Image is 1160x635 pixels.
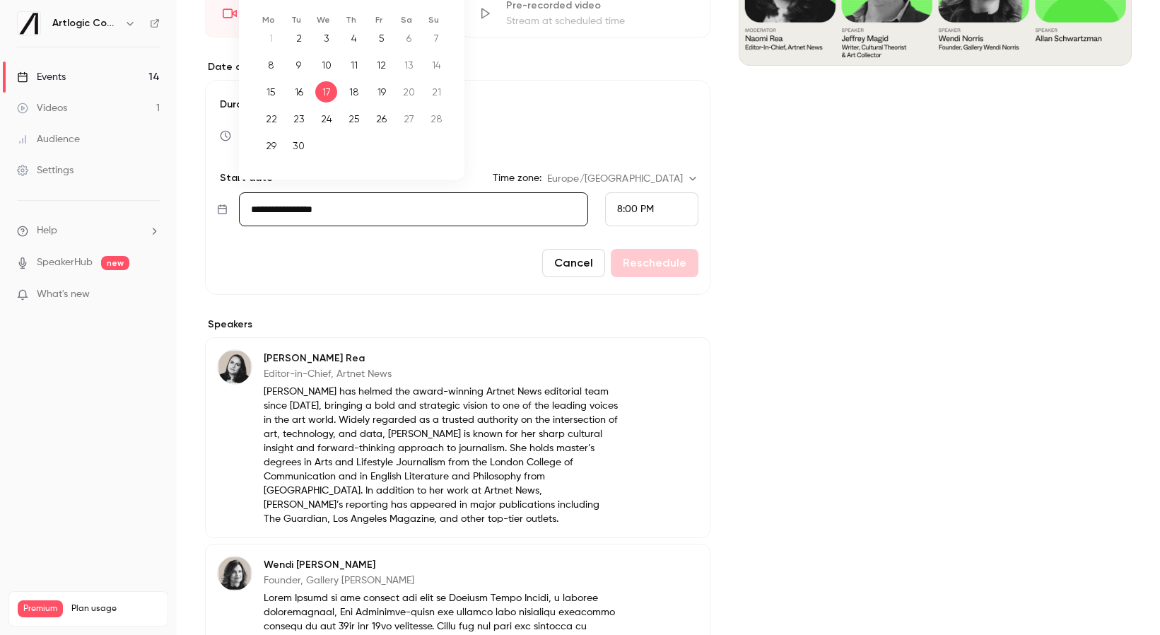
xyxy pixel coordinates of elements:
td: Saturday, September 20, 2025 [395,78,423,105]
p: Start date [217,171,273,185]
label: Speakers [205,317,710,332]
label: Time zone: [493,171,541,185]
td: Wednesday, September 10, 2025 [312,52,340,78]
div: 25 [343,108,365,129]
td: Friday, September 12, 2025 [368,52,395,78]
td: Not available. Monday, September 1, 2025 [257,25,285,52]
input: Tue, Feb 17, 2026 [239,192,588,226]
div: 14 [426,54,447,76]
div: 27 [398,108,420,129]
div: 10 [315,54,337,76]
td: Sunday, September 7, 2025 [423,25,450,52]
span: 8:00 PM [617,204,654,214]
label: Duration [217,98,698,112]
div: Europe/[GEOGRAPHIC_DATA] [547,172,698,186]
div: 15 [260,81,282,103]
div: Videos [17,101,67,115]
div: 1 [260,28,282,49]
td: Thursday, September 11, 2025 [340,52,368,78]
td: Monday, September 15, 2025 [257,78,285,105]
div: Audience [17,132,80,146]
div: Naomi Rea[PERSON_NAME] ReaEditor-in-Chief, Artnet News[PERSON_NAME] has helmed the award-winning ... [205,337,710,538]
div: 7 [426,28,447,49]
div: 9 [288,54,310,76]
div: 2 [288,28,310,49]
td: Tuesday, September 30, 2025 [285,132,312,159]
div: 28 [426,108,447,129]
td: Monday, September 22, 2025 [257,105,285,132]
td: Sunday, September 14, 2025 [423,52,450,78]
td: Saturday, September 6, 2025 [395,25,423,52]
div: 22 [260,108,282,129]
div: 12 [370,54,392,76]
span: Help [37,223,57,238]
p: [PERSON_NAME] has helmed the award-winning Artnet News editorial team since [DATE], bringing a bo... [264,385,619,526]
td: Thursday, September 18, 2025 [340,78,368,105]
div: 6 [398,28,420,49]
div: From [605,192,698,226]
div: 24 [315,108,337,129]
td: Selected. Wednesday, September 17, 2025 [312,78,340,105]
div: 20 [398,81,420,103]
button: Cancel [542,249,605,277]
small: Fr [375,15,382,25]
small: We [317,15,330,25]
div: 29 [260,135,282,156]
div: 26 [370,108,392,129]
p: [PERSON_NAME] Rea [264,351,619,366]
td: Tuesday, September 16, 2025 [285,78,312,105]
div: Settings [17,163,74,177]
td: Wednesday, September 24, 2025 [312,105,340,132]
div: 18 [343,81,365,103]
div: 30 [288,135,310,156]
div: 11 [343,54,365,76]
div: 17 [315,81,337,103]
td: Saturday, September 13, 2025 [395,52,423,78]
td: Friday, September 26, 2025 [368,105,395,132]
li: help-dropdown-opener [17,223,160,238]
p: Founder, Gallery [PERSON_NAME] [264,573,619,588]
small: Tu [291,15,301,25]
div: 16 [288,81,310,103]
small: Th [346,15,356,25]
iframe: Noticeable Trigger [143,289,160,301]
small: Su [428,15,439,25]
h6: Artlogic Connect 2025 [52,16,119,30]
img: Naomi Rea [218,350,252,384]
span: Plan usage [71,603,159,614]
a: SpeakerHub [37,255,93,270]
div: 3 [315,28,337,49]
p: Editor-in-Chief, Artnet News [264,367,619,381]
td: Sunday, September 21, 2025 [423,78,450,105]
div: 21 [426,81,447,103]
td: Thursday, September 4, 2025 [340,25,368,52]
div: 23 [288,108,310,129]
td: Thursday, September 25, 2025 [340,105,368,132]
label: Date and time [205,60,710,74]
p: Wendi [PERSON_NAME] [264,558,619,572]
small: Sa [401,15,412,25]
img: Artlogic Connect 2025 [18,12,40,35]
td: Tuesday, September 9, 2025 [285,52,312,78]
span: What's new [37,287,90,302]
div: Stream at scheduled time [506,14,692,28]
td: Tuesday, September 23, 2025 [285,105,312,132]
div: Events [17,70,66,84]
td: Sunday, September 28, 2025 [423,105,450,132]
span: new [101,256,129,270]
td: Monday, September 29, 2025 [257,132,285,159]
div: 5 [370,28,392,49]
small: Mo [262,15,275,25]
td: Tuesday, September 2, 2025 [285,25,312,52]
div: 4 [343,28,365,49]
span: Premium [18,600,63,617]
td: Saturday, September 27, 2025 [395,105,423,132]
div: 8 [260,54,282,76]
td: Friday, September 19, 2025 [368,78,395,105]
td: Friday, September 5, 2025 [368,25,395,52]
td: Monday, September 8, 2025 [257,52,285,78]
td: Wednesday, September 3, 2025 [312,25,340,52]
img: Wendi Norris [218,557,252,590]
div: 19 [370,81,392,103]
div: 13 [398,54,420,76]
